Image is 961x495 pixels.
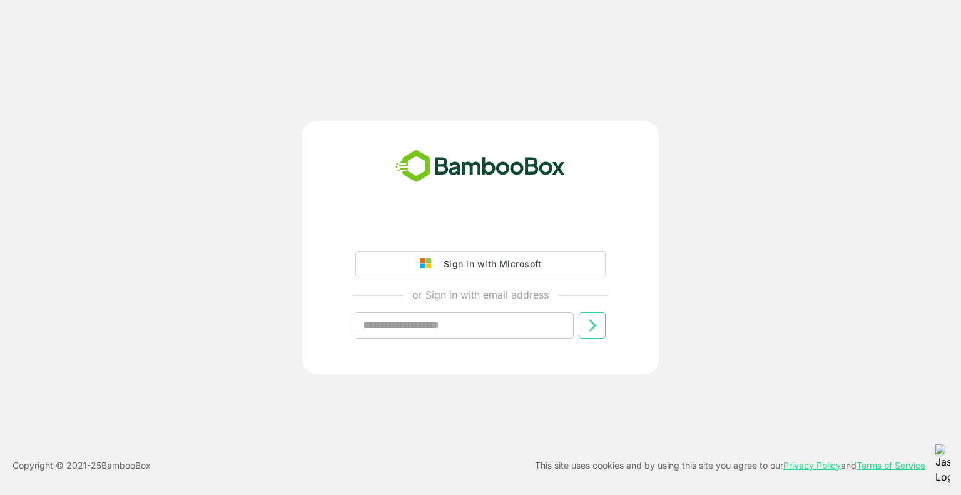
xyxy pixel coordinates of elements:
[420,258,437,270] img: google
[857,460,925,471] a: Terms of Service
[535,458,925,473] p: This site uses cookies and by using this site you agree to our and
[783,460,841,471] a: Privacy Policy
[389,146,572,187] img: bamboobox
[355,251,606,277] button: Sign in with Microsoft
[437,256,541,272] div: Sign in with Microsoft
[412,287,549,302] p: or Sign in with email address
[349,216,612,243] iframe: Sign in with Google Button
[13,458,151,473] p: Copyright © 2021- 25 BambooBox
